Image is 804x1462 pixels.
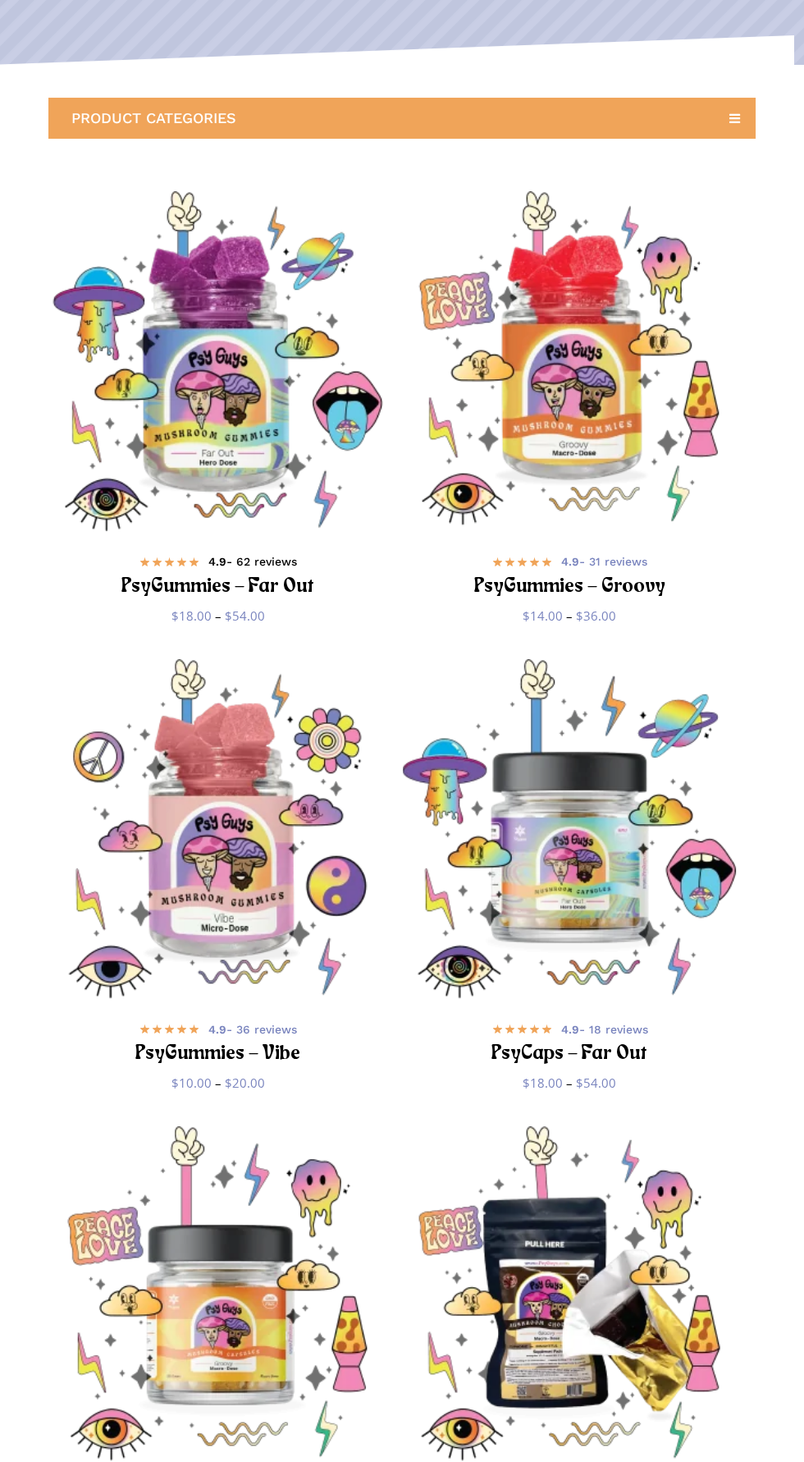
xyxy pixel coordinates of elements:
[523,607,563,624] bdi: 14.00
[171,607,212,624] bdi: 18.00
[420,572,719,603] h2: PsyGummies – Groovy
[561,1023,579,1036] b: 4.9
[171,1075,212,1091] bdi: 10.00
[215,607,222,624] span: –
[71,110,236,126] span: PRODUCT CATEGORIES
[48,191,388,531] img: Psychedelic mushroom gummies in a colorful jar.
[215,1075,222,1091] span: –
[48,659,388,999] a: PsyGummies - Vibe
[566,607,573,624] span: –
[566,1075,573,1091] span: –
[171,607,179,624] span: $
[225,607,265,624] bdi: 54.00
[69,572,368,603] h2: PsyGummies – Far Out
[69,552,368,595] a: 4.9- 62 reviews PsyGummies – Far Out
[208,555,226,568] b: 4.9
[523,1075,563,1091] bdi: 18.00
[48,659,388,999] img: Psychedelic mushroom gummies with vibrant icons and symbols.
[225,1075,232,1091] span: $
[576,1075,583,1091] span: $
[420,1019,719,1062] a: 4.9- 18 reviews PsyCaps – Far Out
[208,1023,226,1036] b: 4.9
[400,659,739,999] img: Psychedelic mushroom capsules with colorful illustrations.
[400,191,739,531] a: PsyGummies - Groovy
[561,553,647,570] span: - 31 reviews
[225,1075,265,1091] bdi: 20.00
[576,607,583,624] span: $
[171,1075,179,1091] span: $
[576,1075,616,1091] bdi: 54.00
[48,191,388,531] a: PsyGummies - Far Out
[225,607,232,624] span: $
[523,607,530,624] span: $
[576,607,616,624] bdi: 36.00
[69,1019,368,1062] a: 4.9- 36 reviews PsyGummies – Vibe
[208,1021,297,1038] span: - 36 reviews
[420,1039,719,1070] h2: PsyCaps – Far Out
[561,1021,648,1038] span: - 18 reviews
[48,98,756,139] a: PRODUCT CATEGORIES
[561,555,579,568] b: 4.9
[400,659,739,999] a: PsyCaps - Far Out
[523,1075,530,1091] span: $
[400,191,739,531] img: Psychedelic mushroom gummies jar with colorful designs.
[69,1039,368,1070] h2: PsyGummies – Vibe
[420,552,719,595] a: 4.9- 31 reviews PsyGummies – Groovy
[208,553,297,570] span: - 62 reviews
